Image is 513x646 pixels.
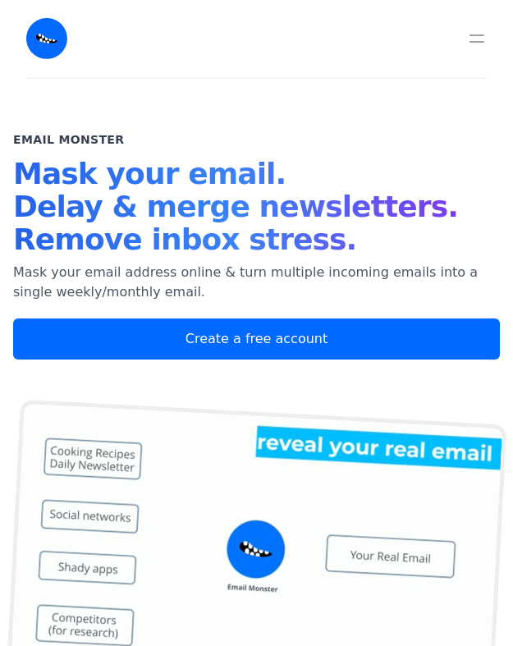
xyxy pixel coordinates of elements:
a: Create a free account [13,318,500,360]
img: Email Monster [26,18,67,59]
h2: Email Monster [13,131,124,148]
h1: Mask your email. Delay & merge newsletters. Remove inbox stress. [13,158,458,263]
p: Mask your email address online & turn multiple incoming emails into a single weekly/monthly email. [13,263,500,302]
